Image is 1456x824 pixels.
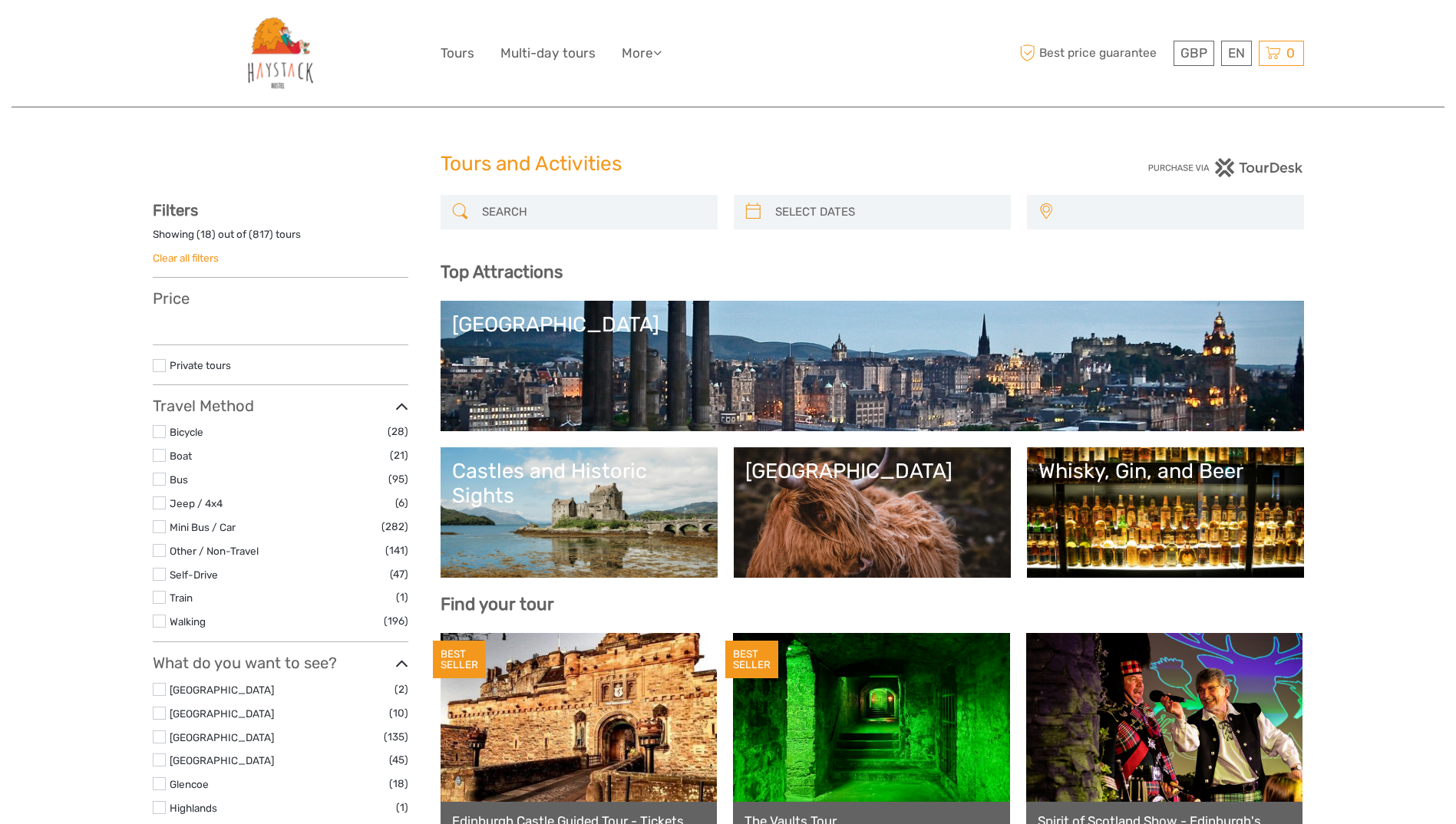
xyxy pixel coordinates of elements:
[1284,45,1297,61] span: 0
[441,594,554,615] b: Find your tour
[452,312,1293,337] div: [GEOGRAPHIC_DATA]
[390,565,408,583] span: (47)
[1038,459,1293,566] a: Whisky, Gin, and Beer
[385,542,408,559] span: (141)
[153,227,408,251] div: Showing ( ) out of ( ) tours
[725,641,778,679] div: BEST SELLER
[170,450,192,462] a: Boat
[1221,41,1252,66] div: EN
[170,426,203,438] a: Bicycle
[170,754,274,766] a: [GEOGRAPHIC_DATA]
[396,588,408,606] span: (1)
[441,152,1016,176] h1: Tours and Activities
[153,289,408,308] h3: Price
[170,569,218,581] a: Self-Drive
[239,12,322,95] img: 1301-9aa44bc8-7d90-4b96-8d1a-1ed08fd096df_logo_big.jpg
[153,252,219,264] a: Clear all filters
[170,707,274,720] a: [GEOGRAPHIC_DATA]
[1180,45,1207,61] span: GBP
[253,227,269,242] label: 817
[388,470,408,488] span: (95)
[389,751,408,769] span: (45)
[769,199,1003,226] input: SELECT DATES
[395,681,408,698] span: (2)
[170,802,217,814] a: Highlands
[170,731,274,743] a: [GEOGRAPHIC_DATA]
[500,42,596,64] a: Multi-day tours
[1038,459,1293,483] div: Whisky, Gin, and Beer
[170,684,274,696] a: [GEOGRAPHIC_DATA]
[395,494,408,512] span: (6)
[389,704,408,722] span: (10)
[441,42,474,64] a: Tours
[452,312,1293,420] a: [GEOGRAPHIC_DATA]
[389,775,408,793] span: (18)
[745,459,999,566] a: [GEOGRAPHIC_DATA]
[452,459,706,509] div: Castles and Historic Sights
[388,423,408,440] span: (28)
[153,201,198,219] strong: Filters
[170,359,231,371] a: Private tours
[170,615,206,628] a: Walking
[170,592,193,604] a: Train
[170,778,209,790] a: Glencoe
[622,42,662,64] a: More
[745,459,999,483] div: [GEOGRAPHIC_DATA]
[170,497,223,509] a: Jeep / 4x4
[1016,41,1170,66] span: Best price guarantee
[390,447,408,464] span: (21)
[170,473,188,486] a: Bus
[384,612,408,630] span: (196)
[384,728,408,746] span: (135)
[433,641,486,679] div: BEST SELLER
[200,227,212,242] label: 18
[153,654,408,672] h3: What do you want to see?
[452,459,706,566] a: Castles and Historic Sights
[153,397,408,415] h3: Travel Method
[1147,158,1303,177] img: PurchaseViaTourDesk.png
[396,799,408,816] span: (1)
[381,518,408,536] span: (282)
[170,521,236,533] a: Mini Bus / Car
[170,545,259,557] a: Other / Non-Travel
[441,262,563,282] b: Top Attractions
[476,199,710,226] input: SEARCH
